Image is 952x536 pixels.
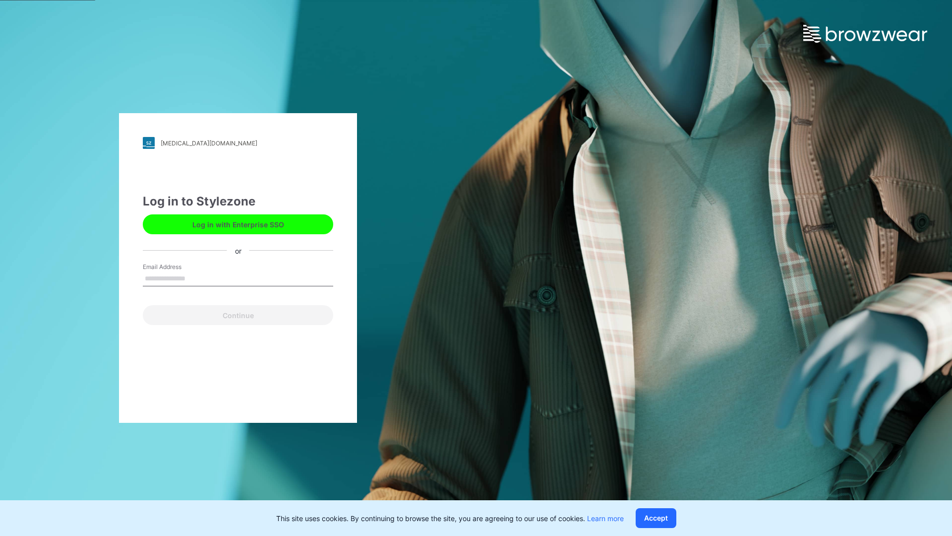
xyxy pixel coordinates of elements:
[587,514,624,523] a: Learn more
[636,508,676,528] button: Accept
[227,245,249,256] div: or
[143,137,333,149] a: [MEDICAL_DATA][DOMAIN_NAME]
[143,137,155,149] img: stylezone-logo.562084cfcfab977791bfbf7441f1a819.svg
[161,139,257,147] div: [MEDICAL_DATA][DOMAIN_NAME]
[276,513,624,524] p: This site uses cookies. By continuing to browse the site, you are agreeing to our use of cookies.
[143,193,333,210] div: Log in to Stylezone
[143,214,333,234] button: Log in with Enterprise SSO
[143,263,212,271] label: Email Address
[803,25,927,43] img: browzwear-logo.e42bd6dac1945053ebaf764b6aa21510.svg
